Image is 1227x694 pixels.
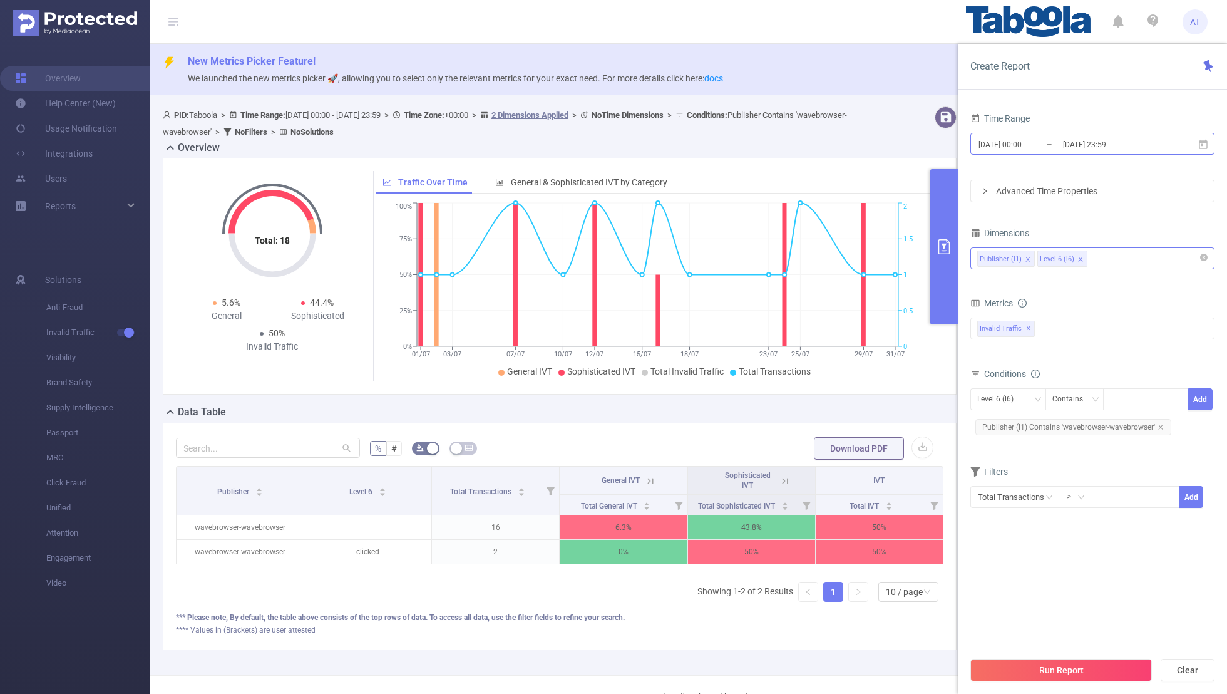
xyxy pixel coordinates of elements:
span: Conditions [984,369,1040,379]
div: Level 6 (l6) [1040,251,1074,267]
span: AT [1190,9,1200,34]
i: icon: down [1092,396,1099,405]
tspan: 2 [903,203,907,211]
span: > [267,127,279,137]
span: 5.6% [222,298,240,308]
tspan: 29/07 [854,350,872,358]
i: icon: info-circle [1031,370,1040,378]
i: icon: caret-down [518,491,525,495]
li: Previous Page [798,582,818,602]
i: icon: close [1158,424,1164,430]
span: Attention [46,520,150,546]
i: icon: caret-down [644,505,650,509]
button: Clear [1161,659,1214,681]
tspan: 01/07 [411,350,429,358]
span: > [381,110,393,120]
tspan: 23/07 [759,350,778,358]
p: clicked [304,540,431,564]
span: Solutions [45,267,81,293]
span: > [217,110,229,120]
span: % [375,443,381,453]
tspan: 100% [396,203,412,211]
span: Passport [46,420,150,445]
p: wavebrowser-wavebrowser [177,515,304,539]
i: icon: user [163,111,174,119]
p: 50% [816,515,943,539]
span: Visibility [46,345,150,370]
span: Invalid Traffic [46,320,150,345]
span: > [468,110,480,120]
p: 6.3% [560,515,687,539]
i: icon: close [1077,256,1084,264]
p: wavebrowser-wavebrowser [177,540,304,564]
i: icon: down [1034,396,1042,405]
a: Integrations [15,141,93,166]
span: Time Range [970,113,1030,123]
i: icon: right [855,588,862,596]
tspan: 25/07 [791,350,809,358]
tspan: 50% [399,271,412,279]
i: icon: caret-up [644,500,650,504]
span: Filters [970,467,1008,477]
div: Sophisticated [272,309,364,323]
span: 50% [269,328,285,338]
a: Usage Notification [15,116,117,141]
i: icon: down [923,588,931,597]
i: Filter menu [670,495,687,515]
i: icon: caret-up [782,500,789,504]
i: icon: close-circle [1200,254,1208,261]
span: Traffic Over Time [398,177,468,187]
i: icon: bg-colors [416,444,424,452]
tspan: 31/07 [886,350,904,358]
span: Publisher [217,487,251,496]
tspan: 1.5 [903,235,913,243]
div: Sort [255,486,263,494]
b: No Solutions [290,127,334,137]
div: Sort [518,486,525,494]
span: MRC [46,445,150,470]
i: Filter menu [925,495,943,515]
span: We launched the new metrics picker 🚀, allowing you to select only the relevant metrics for your e... [188,73,723,83]
a: Overview [15,66,81,91]
span: Engagement [46,546,150,571]
tspan: 10/07 [553,350,572,358]
p: 50% [688,540,815,564]
span: > [212,127,223,137]
img: Protected Media [13,10,137,36]
tspan: 1 [903,271,907,279]
span: Total General IVT [581,502,639,510]
i: icon: caret-down [886,505,893,509]
a: Reports [45,194,76,219]
b: No Filters [235,127,267,137]
span: 44.4% [310,298,334,308]
i: icon: caret-up [256,486,263,490]
b: PID: [174,110,189,120]
span: Level 6 [349,487,374,496]
div: Contains [1052,389,1092,410]
span: Sophisticated IVT [567,366,635,376]
i: icon: table [465,444,473,452]
b: Conditions : [687,110,727,120]
span: Dimensions [970,228,1029,238]
span: General IVT [507,366,552,376]
tspan: 12/07 [585,350,603,358]
span: Taboola [DATE] 00:00 - [DATE] 23:59 +00:00 [163,110,847,137]
div: icon: rightAdvanced Time Properties [971,180,1214,202]
h2: Overview [178,140,220,155]
i: icon: caret-down [379,491,386,495]
input: End date [1062,136,1163,153]
div: *** Please note, By default, the table above consists of the top rows of data. To access all data... [176,612,943,623]
div: Sort [379,486,386,494]
i: icon: info-circle [1018,299,1027,308]
div: Sort [885,500,893,508]
button: Add [1179,486,1203,508]
li: 1 [823,582,843,602]
a: Help Center (New) [15,91,116,116]
div: 10 / page [886,583,923,601]
li: Showing 1-2 of 2 Results [697,582,793,602]
i: Filter menu [798,495,815,515]
span: Reports [45,201,76,211]
i: icon: bar-chart [495,178,504,187]
i: icon: caret-up [886,500,893,504]
span: Sophisticated IVT [725,471,771,490]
